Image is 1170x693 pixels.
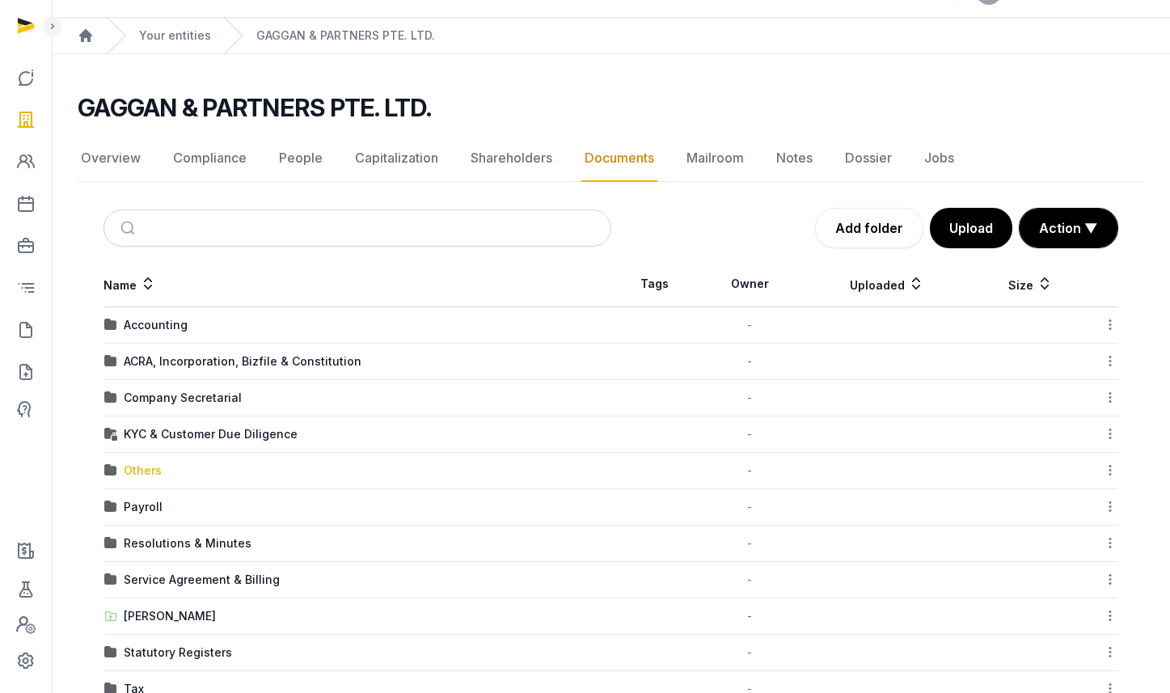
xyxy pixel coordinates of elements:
img: folder.svg [104,319,117,332]
div: [PERSON_NAME] [124,608,216,624]
th: Tags [611,261,698,307]
img: folder-upload.svg [104,610,117,623]
a: Shareholders [467,135,555,182]
a: Add folder [815,208,923,248]
td: - [698,307,802,344]
div: Payroll [124,499,163,515]
img: folder.svg [104,464,117,477]
td: - [698,635,802,671]
a: People [276,135,326,182]
th: Owner [698,261,802,307]
th: Name [103,261,611,307]
a: Documents [581,135,657,182]
td: - [698,344,802,380]
div: Service Agreement & Billing [124,572,280,588]
td: - [698,380,802,416]
img: folder.svg [104,355,117,368]
td: - [698,562,802,598]
td: - [698,526,802,562]
button: Submit [111,210,149,246]
td: - [698,416,802,453]
div: Company Secretarial [124,390,242,406]
img: folder.svg [104,537,117,550]
a: Compliance [170,135,250,182]
div: Accounting [124,317,188,333]
div: Statutory Registers [124,644,232,661]
a: Mailroom [683,135,747,182]
img: folder-locked-icon.svg [104,428,117,441]
img: folder.svg [104,501,117,513]
td: - [698,598,802,635]
a: Your entities [139,27,211,44]
a: Notes [773,135,816,182]
a: GAGGAN & PARTNERS PTE. LTD. [256,27,435,44]
img: folder.svg [104,646,117,659]
th: Uploaded [802,261,973,307]
nav: Breadcrumb [52,18,1170,54]
button: Upload [930,208,1012,248]
th: Size [973,261,1089,307]
img: folder.svg [104,391,117,404]
div: KYC & Customer Due Diligence [124,426,298,442]
h2: GAGGAN & PARTNERS PTE. LTD. [78,93,431,122]
button: Action ▼ [1020,209,1117,247]
td: - [698,453,802,489]
a: Dossier [842,135,895,182]
div: Others [124,463,162,479]
a: Overview [78,135,144,182]
nav: Tabs [78,135,1144,182]
td: - [698,489,802,526]
div: ACRA, Incorporation, Bizfile & Constitution [124,353,361,370]
img: folder.svg [104,573,117,586]
a: Jobs [921,135,957,182]
div: Resolutions & Minutes [124,535,251,551]
a: Capitalization [352,135,441,182]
